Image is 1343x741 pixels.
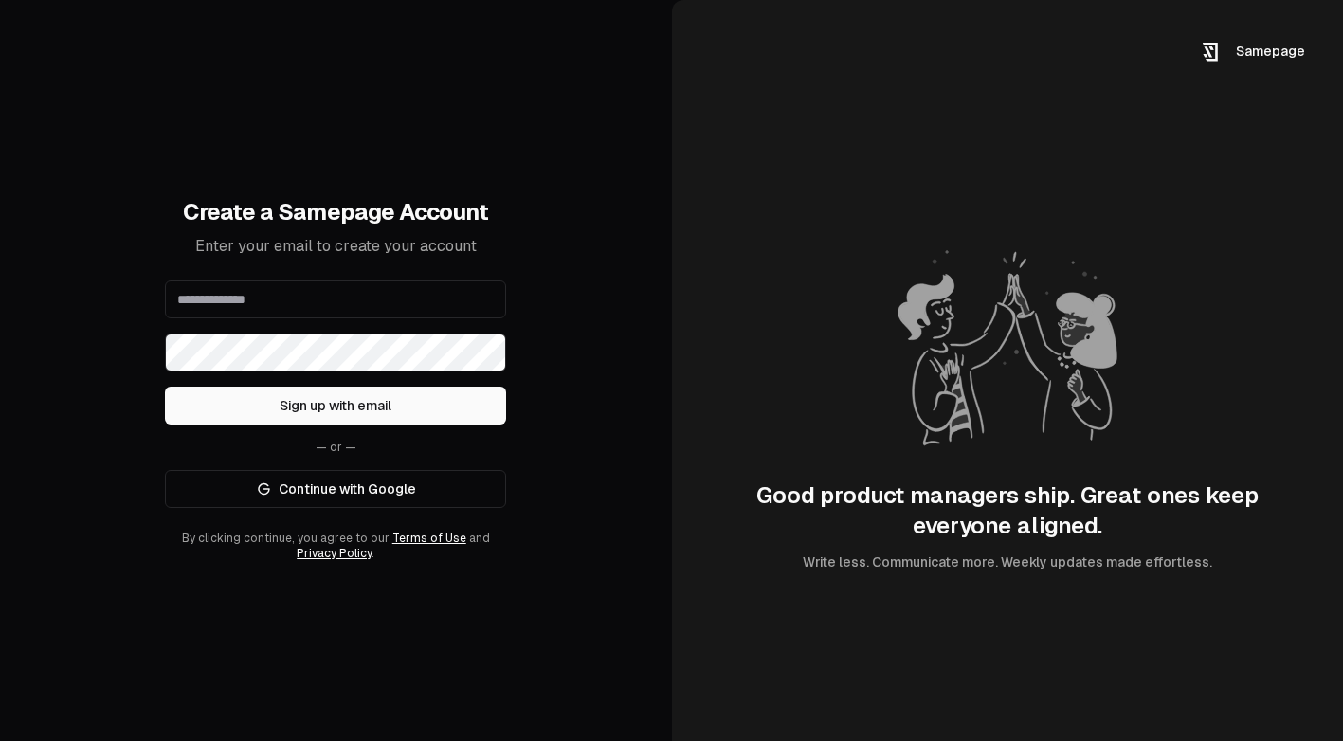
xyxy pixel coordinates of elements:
[165,197,506,227] h1: Create a Samepage Account
[165,387,506,425] button: Sign up with email
[297,547,372,560] a: Privacy Policy
[165,440,506,455] div: — or —
[165,470,506,508] a: Continue with Google
[165,531,506,561] div: By clicking continue, you agree to our and .
[803,552,1212,571] div: Write less. Communicate more. Weekly updates made effortless.
[165,235,506,258] p: Enter your email to create your account
[710,480,1306,541] div: Good product managers ship. Great ones keep everyone aligned.
[392,532,466,545] a: Terms of Use
[1236,44,1305,59] span: Samepage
